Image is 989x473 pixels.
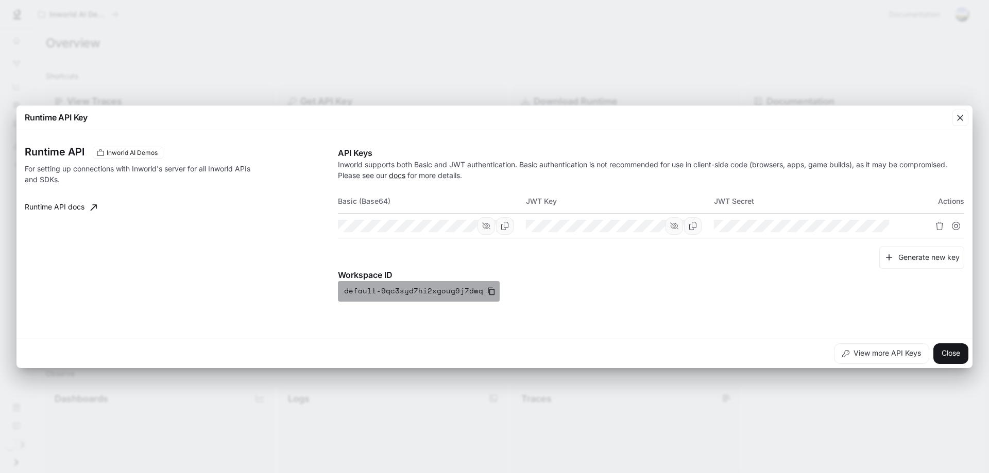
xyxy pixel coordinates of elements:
[933,343,968,364] button: Close
[21,197,101,218] a: Runtime API docs
[931,218,948,234] button: Delete API key
[496,217,514,235] button: Copy Basic (Base64)
[948,218,964,234] button: Suspend API key
[684,217,702,235] button: Copy Key
[93,147,163,159] div: These keys will apply to your current workspace only
[338,281,500,302] button: default-9qc3syd7hi2xgoug9j7dwq
[526,189,714,214] th: JWT Key
[338,159,964,181] p: Inworld supports both Basic and JWT authentication. Basic authentication is not recommended for u...
[714,189,902,214] th: JWT Secret
[834,343,929,364] button: View more API Keys
[389,171,405,180] a: docs
[25,163,253,185] p: For setting up connections with Inworld's server for all Inworld APIs and SDKs.
[338,189,526,214] th: Basic (Base64)
[103,148,162,157] span: Inworld AI Demos
[338,147,964,159] p: API Keys
[901,189,964,214] th: Actions
[879,247,964,269] button: Generate new key
[25,111,88,124] p: Runtime API Key
[25,147,84,157] h3: Runtime API
[338,269,964,281] p: Workspace ID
